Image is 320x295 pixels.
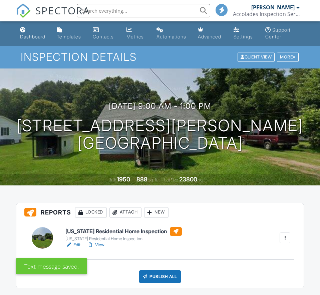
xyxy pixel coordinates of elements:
a: [US_STATE] Residential Home Inspection [US_STATE] Residential Home Inspection [65,227,182,242]
a: Metrics [124,24,148,43]
a: SPECTORA [16,9,90,23]
span: SPECTORA [35,3,90,17]
a: Templates [54,24,85,43]
div: 1950 [117,176,130,183]
a: Advanced [195,24,226,43]
div: Dashboard [20,34,45,39]
span: Built [108,177,116,182]
a: Settings [231,24,257,43]
div: Templates [57,34,81,39]
a: View [87,242,104,248]
h6: [US_STATE] Residential Home Inspection [65,227,182,236]
a: Contacts [90,24,118,43]
div: Text message saved. [16,258,87,274]
div: Contacts [93,34,114,39]
div: Locked [75,207,107,218]
div: Client View [238,53,275,62]
div: Settings [234,34,253,39]
div: Support Center [265,27,291,39]
div: Metrics [126,34,144,39]
div: Advanced [198,34,221,39]
span: sq. ft. [148,177,158,182]
div: Attach [109,207,141,218]
div: Publish All [139,270,181,283]
a: Automations (Basic) [154,24,190,43]
div: [PERSON_NAME] [251,4,295,11]
div: [US_STATE] Residential Home Inspection [65,236,182,242]
div: More [277,53,299,62]
div: 23800 [179,176,197,183]
div: Accolades Inspection Services LLC [233,11,300,17]
h1: [STREET_ADDRESS][PERSON_NAME] [GEOGRAPHIC_DATA] [17,117,303,152]
span: Lot Size [164,177,178,182]
a: Client View [237,54,276,59]
div: Automations [156,34,186,39]
a: Dashboard [17,24,49,43]
span: sq.ft. [198,177,207,182]
h3: [DATE] 9:00 am - 1:00 pm [109,102,211,111]
h3: Reports [16,203,304,222]
div: 888 [136,176,147,183]
img: The Best Home Inspection Software - Spectora [16,3,31,18]
a: Support Center [263,24,303,43]
div: New [144,207,169,218]
a: Edit [65,242,80,248]
input: Search everything... [77,4,210,17]
h1: Inspection Details [21,51,299,63]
